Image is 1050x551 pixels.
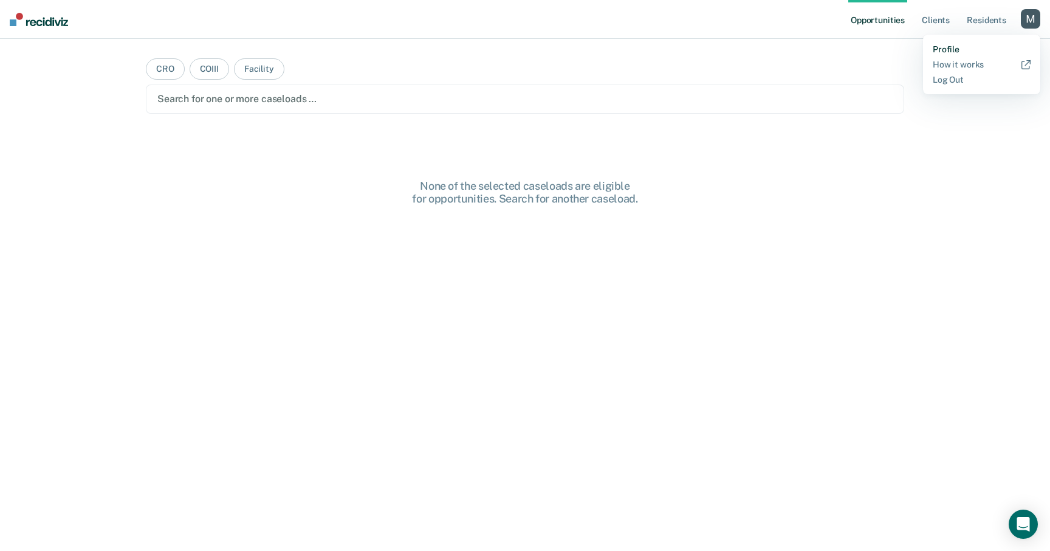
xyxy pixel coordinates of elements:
a: How it works [933,60,1031,70]
a: Profile [933,44,1031,55]
a: Log Out [933,75,1031,85]
div: None of the selected caseloads are eligible for opportunities. Search for another caseload. [331,179,719,206]
div: Open Intercom Messenger [1009,510,1038,539]
button: Facility [234,58,284,80]
button: COIII [190,58,229,80]
button: CRO [146,58,185,80]
img: Recidiviz [10,13,68,26]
